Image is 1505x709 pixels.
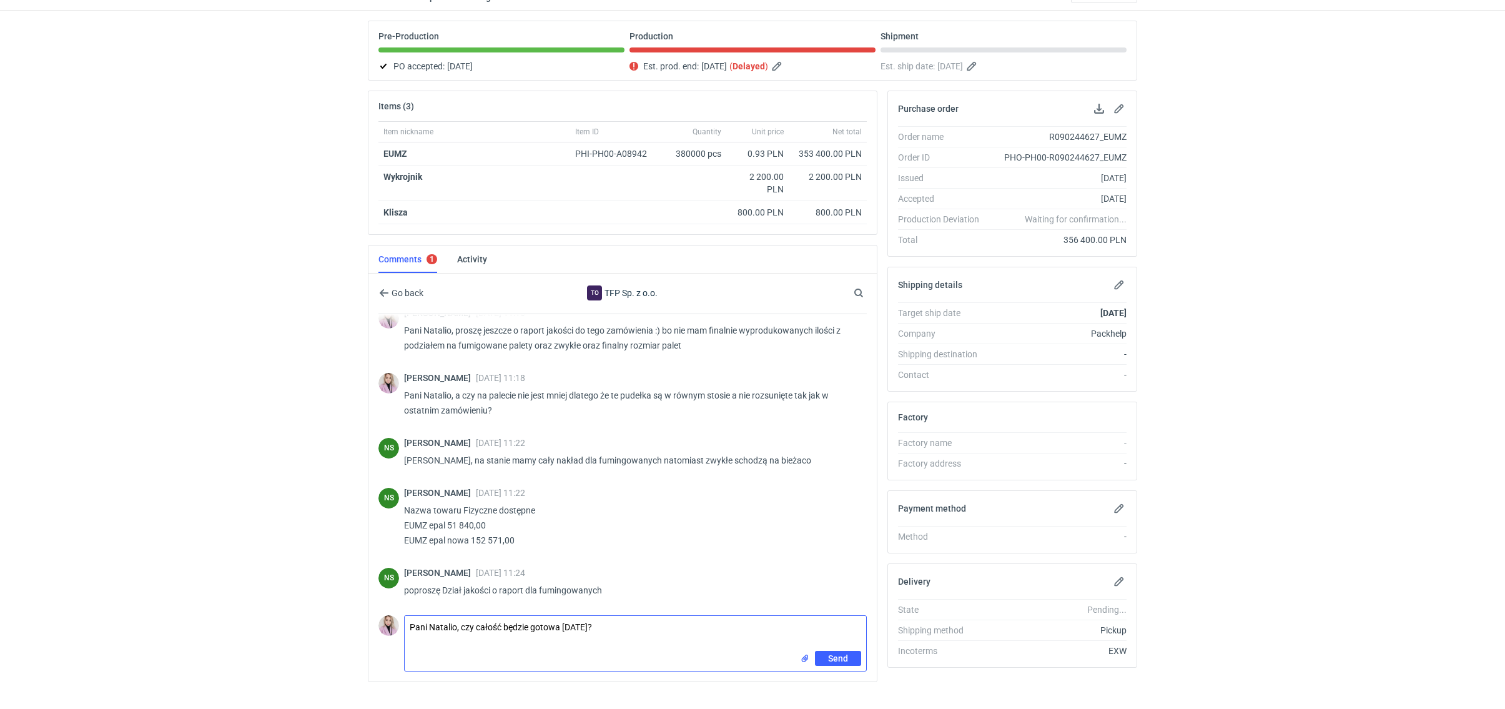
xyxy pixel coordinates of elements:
[898,412,928,422] h2: Factory
[587,285,602,300] figcaption: To
[832,127,862,137] span: Net total
[898,327,989,340] div: Company
[731,147,784,160] div: 0.93 PLN
[404,503,857,548] p: Nazwa towaru Fizyczne dostępne EUMZ epal 51 840,00 EUMZ epal nowa 152 571,00
[965,59,980,74] button: Edit estimated shipping date
[989,192,1127,205] div: [DATE]
[794,206,862,219] div: 800.00 PLN
[378,438,399,459] figcaption: NS
[404,583,857,598] p: poproszę Dział jakości o raport dla fumingowanych
[378,488,399,508] div: Natalia Stępak
[404,488,476,498] span: [PERSON_NAME]
[447,59,473,74] span: [DATE]
[1112,574,1127,589] button: Edit delivery details
[794,147,862,160] div: 353 400.00 PLN
[898,437,989,449] div: Factory name
[989,530,1127,543] div: -
[378,59,624,74] div: PO accepted:
[898,530,989,543] div: Method
[989,369,1127,381] div: -
[898,213,989,226] div: Production Deviation
[898,104,959,114] h2: Purchase order
[794,171,862,183] div: 2 200.00 PLN
[629,31,673,41] p: Production
[378,373,399,394] img: Klaudia Wiśniewska
[898,307,989,319] div: Target ship date
[430,255,434,264] div: 1
[989,457,1127,470] div: -
[989,131,1127,143] div: R090244627_EUMZ
[378,308,399,329] img: Klaudia Wiśniewska
[898,172,989,184] div: Issued
[828,654,848,663] span: Send
[404,438,476,448] span: [PERSON_NAME]
[404,568,476,578] span: [PERSON_NAME]
[664,142,726,166] div: 380000 pcs
[881,31,919,41] p: Shipment
[898,234,989,246] div: Total
[378,615,399,636] img: Klaudia Wiśniewska
[733,61,765,71] strong: Delayed
[898,603,989,616] div: State
[587,285,602,300] div: TFP Sp. z o.o.
[1112,277,1127,292] button: Edit shipping details
[898,369,989,381] div: Contact
[378,245,437,273] a: Comments1
[989,234,1127,246] div: 356 400.00 PLN
[989,437,1127,449] div: -
[404,453,857,468] p: [PERSON_NAME], na stanie mamy cały nakład dla fumingowanych natomiast zwykłe schodzą na bieżaco
[378,101,414,111] h2: Items (3)
[771,59,786,74] button: Edit estimated production end date
[765,61,768,71] em: )
[1112,501,1127,516] button: Edit payment method
[383,149,407,159] a: EUMZ
[815,651,861,666] button: Send
[476,568,525,578] span: [DATE] 11:24
[378,568,399,588] figcaption: NS
[851,285,891,300] input: Search
[1025,213,1127,226] em: Waiting for confirmation...
[1100,308,1127,318] strong: [DATE]
[404,323,857,353] p: Pani Natalio, proszę jeszcze o raport jakości do tego zamówienia :) bo nie mam finalnie wyproduko...
[575,147,659,160] div: PHI-PH00-A08942
[898,645,989,657] div: Incoterms
[378,488,399,508] figcaption: NS
[520,285,725,300] div: TFP Sp. z o.o.
[1112,101,1127,116] button: Edit purchase order
[629,59,876,74] div: Est. prod. end:
[898,348,989,360] div: Shipping destination
[989,151,1127,164] div: PHO-PH00-R090244627_EUMZ
[898,151,989,164] div: Order ID
[898,624,989,637] div: Shipping method
[476,488,525,498] span: [DATE] 11:22
[389,289,423,297] span: Go back
[378,568,399,588] div: Natalia Stępak
[898,131,989,143] div: Order name
[383,207,408,217] strong: Klisza
[898,192,989,205] div: Accepted
[989,624,1127,637] div: Pickup
[378,31,439,41] p: Pre-Production
[405,616,866,651] textarea: Pani Natalio, czy całość będzie gotowa [DATE]?
[693,127,721,137] span: Quantity
[731,206,784,219] div: 800.00 PLN
[989,172,1127,184] div: [DATE]
[989,645,1127,657] div: EXW
[701,59,727,74] span: [DATE]
[378,285,424,300] button: Go back
[457,245,487,273] a: Activity
[731,171,784,196] div: 2 200.00 PLN
[476,373,525,383] span: [DATE] 11:18
[383,172,422,182] strong: Wykrojnik
[476,438,525,448] span: [DATE] 11:22
[989,348,1127,360] div: -
[989,327,1127,340] div: Packhelp
[383,127,433,137] span: Item nickname
[575,127,599,137] span: Item ID
[898,503,966,513] h2: Payment method
[378,438,399,459] div: Natalia Stępak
